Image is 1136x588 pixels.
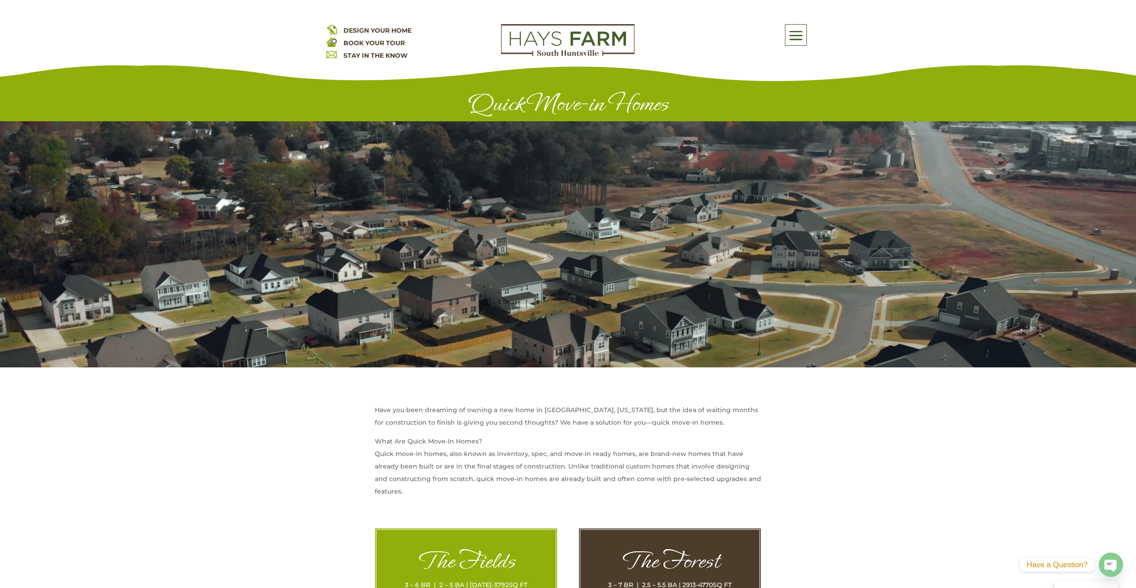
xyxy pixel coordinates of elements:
[394,548,538,579] h1: The Fields
[501,24,634,56] img: Logo
[501,50,634,58] a: hays farm homes huntsville development
[326,37,337,47] img: book your home tour
[343,39,405,47] a: BOOK YOUR TOUR
[326,90,810,121] h1: Quick Move-in Homes
[375,404,762,435] p: Have you been dreaming of owning a new home in [GEOGRAPHIC_DATA], [US_STATE], but the idea of wai...
[375,435,762,504] p: What Are Quick Move-In Homes? Quick move-in homes, also known as inventory, spec, and move-in rea...
[598,548,742,579] h1: The Forest
[343,51,407,60] a: STAY IN THE KNOW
